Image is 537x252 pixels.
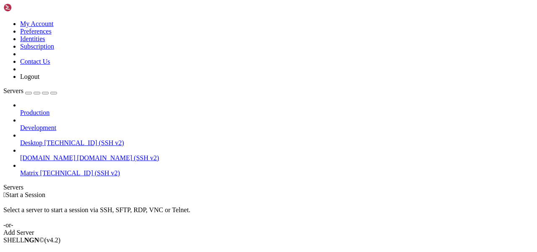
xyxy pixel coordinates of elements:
[20,43,54,50] a: Subscription
[40,169,120,177] span: [TECHNICAL_ID] (SSH v2)
[20,109,534,117] a: Production
[20,101,534,117] li: Production
[20,139,42,146] span: Desktop
[3,199,534,229] div: Select a server to start a session via SSH, SFTP, RDP, VNC or Telnet. -or-
[44,139,124,146] span: [TECHNICAL_ID] (SSH v2)
[20,162,534,177] li: Matrix [TECHNICAL_ID] (SSH v2)
[20,132,534,147] li: Desktop [TECHNICAL_ID] (SSH v2)
[20,35,45,42] a: Identities
[6,191,45,198] span: Start a Session
[3,87,57,94] a: Servers
[20,58,50,65] a: Contact Us
[20,154,534,162] a: [DOMAIN_NAME] [DOMAIN_NAME] (SSH v2)
[3,191,6,198] span: 
[3,236,60,244] span: SHELL ©
[3,3,52,12] img: Shellngn
[20,124,56,131] span: Development
[20,117,534,132] li: Development
[3,184,534,191] div: Servers
[24,236,39,244] b: NGN
[3,229,534,236] div: Add Server
[20,109,50,116] span: Production
[20,169,534,177] a: Matrix [TECHNICAL_ID] (SSH v2)
[20,169,39,177] span: Matrix
[20,124,534,132] a: Development
[20,147,534,162] li: [DOMAIN_NAME] [DOMAIN_NAME] (SSH v2)
[20,28,52,35] a: Preferences
[20,139,534,147] a: Desktop [TECHNICAL_ID] (SSH v2)
[20,154,76,161] span: [DOMAIN_NAME]
[3,87,23,94] span: Servers
[44,236,61,244] span: 4.2.0
[20,73,39,80] a: Logout
[20,20,54,27] a: My Account
[77,154,159,161] span: [DOMAIN_NAME] (SSH v2)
